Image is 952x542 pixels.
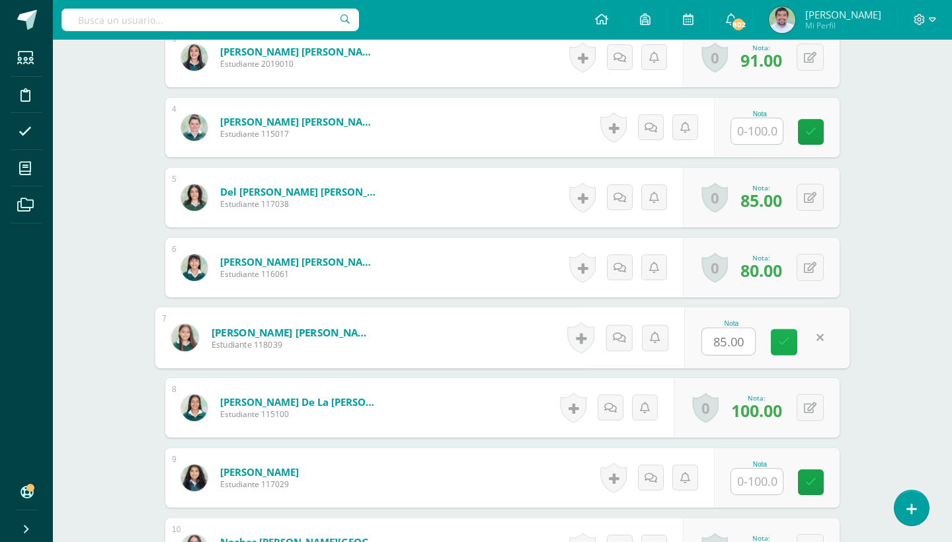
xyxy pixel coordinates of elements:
img: ad1108927cc60e38721b9e823d6494da.png [181,44,208,71]
img: be577f796cacd2fac92512d18923a548.png [181,395,208,421]
input: 0-100.0 [702,329,755,355]
div: Nota: [740,253,782,262]
img: 64307a1dd9282e061bf43283a80d364e.png [181,114,208,141]
div: Nota [731,461,789,468]
img: 75ed5b39407dee37589b70a12347b295.png [181,184,208,211]
span: Estudiante 118039 [212,339,375,351]
span: 85.00 [740,189,782,212]
span: 100.00 [731,399,782,422]
div: Nota [731,110,789,118]
span: Estudiante 2019010 [220,58,379,69]
span: Estudiante 115017 [220,128,379,139]
a: 0 [701,252,728,283]
a: 0 [692,393,719,423]
span: Estudiante 115100 [220,408,379,420]
span: Estudiante 117038 [220,198,379,210]
img: 8512c19bb1a7e343054284e08b85158d.png [769,7,795,33]
input: 0-100.0 [731,469,783,494]
span: 91.00 [740,49,782,71]
div: Nota: [740,183,782,192]
span: [PERSON_NAME] [805,8,881,21]
span: Estudiante 116061 [220,268,379,280]
input: 0-100.0 [731,118,783,144]
img: 981b30d0db7cedbe81d0806b3223499b.png [181,254,208,281]
div: Nota [701,320,762,327]
img: 2ceeeeeac689e679d6fe2c120338d5c2.png [171,324,198,351]
div: Nota: [740,43,782,52]
a: [PERSON_NAME] [220,465,299,479]
a: [PERSON_NAME] [PERSON_NAME] [220,115,379,128]
div: Nota: [731,393,782,403]
a: [PERSON_NAME] [PERSON_NAME] [220,45,379,58]
a: del [PERSON_NAME] [PERSON_NAME] [220,185,379,198]
a: [PERSON_NAME] [PERSON_NAME] [212,325,375,339]
span: 80.00 [740,259,782,282]
span: 802 [731,17,746,32]
a: [PERSON_NAME] De La [PERSON_NAME] [PERSON_NAME] [220,395,379,408]
img: f80adf85d64e295c3607742a5ce69bdd.png [181,465,208,491]
input: Busca un usuario... [61,9,359,31]
span: Estudiante 117029 [220,479,299,490]
a: 0 [701,42,728,73]
span: Mi Perfil [805,20,881,31]
a: 0 [701,182,728,213]
a: [PERSON_NAME] [PERSON_NAME] [220,255,379,268]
